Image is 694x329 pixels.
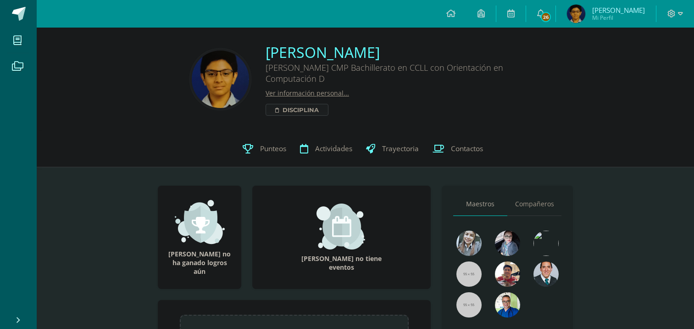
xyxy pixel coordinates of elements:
span: Mi Perfil [592,14,645,22]
span: Punteos [260,144,286,153]
img: 45bd7986b8947ad7e5894cbc9b781108.png [456,231,482,256]
img: 11152eb22ca3048aebc25a5ecf6973a7.png [495,261,520,287]
img: 0edfb04d0641266dc2c226e9b66ba85a.png [192,51,249,108]
a: Contactos [426,130,490,167]
span: Trayectoria [382,144,419,153]
span: Contactos [451,144,483,153]
img: b8baad08a0802a54ee139394226d2cf3.png [495,231,520,256]
a: [PERSON_NAME] [266,42,541,62]
img: 55x55 [456,261,482,287]
img: event_small.png [316,204,366,250]
div: [PERSON_NAME] CMP Bachillerato en CCLL con Orientación en Computación D [266,62,541,89]
a: Punteos [236,130,293,167]
a: Trayectoria [359,130,426,167]
a: Compañeros [507,193,561,216]
img: c25c8a4a46aeab7e345bf0f34826bacf.png [533,231,559,256]
div: [PERSON_NAME] no ha ganado logros aún [167,199,232,276]
div: [PERSON_NAME] no tiene eventos [296,204,388,272]
img: 10741f48bcca31577cbcd80b61dad2f3.png [495,292,520,318]
a: Maestros [453,193,507,216]
a: Ver información personal... [266,89,349,97]
span: Actividades [315,144,352,153]
a: Disciplina [266,104,328,116]
img: achievement_small.png [175,199,225,245]
span: [PERSON_NAME] [592,6,645,15]
img: 55x55 [456,292,482,318]
img: eec80b72a0218df6e1b0c014193c2b59.png [533,261,559,287]
span: Disciplina [283,104,319,115]
span: 26 [541,12,551,22]
a: Actividades [293,130,359,167]
img: f73702e6c089728c335b2403c3c9ef5f.png [567,5,585,23]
